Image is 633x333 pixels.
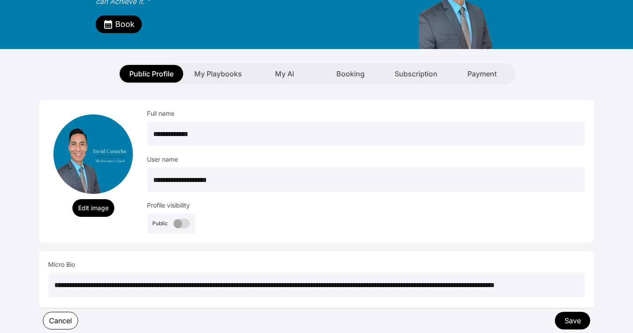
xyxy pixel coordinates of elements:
[96,15,142,33] button: Book
[129,68,173,79] span: Public Profile
[253,65,316,83] button: My AI
[152,220,168,227] div: Public
[467,68,497,79] span: Payment
[275,68,294,79] span: My AI
[48,260,585,272] div: Micro Bio
[194,68,242,79] span: My Playbooks
[48,306,585,318] div: Aspirational Quote
[185,65,251,83] button: My Playbooks
[115,18,135,30] span: Book
[450,65,514,83] button: Payment
[319,65,382,83] button: Booking
[336,68,365,79] span: Booking
[555,312,590,329] button: Save
[147,155,585,167] div: User name
[147,201,585,213] div: Profile visibility
[384,65,448,83] button: Subscription
[72,199,114,217] button: Edit image
[43,312,78,329] button: Cancel
[53,114,133,194] img: Untitled%20%282%29_20250506_233750.png
[395,68,437,79] span: Subscription
[147,109,585,121] div: Full name
[120,65,183,83] button: Public Profile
